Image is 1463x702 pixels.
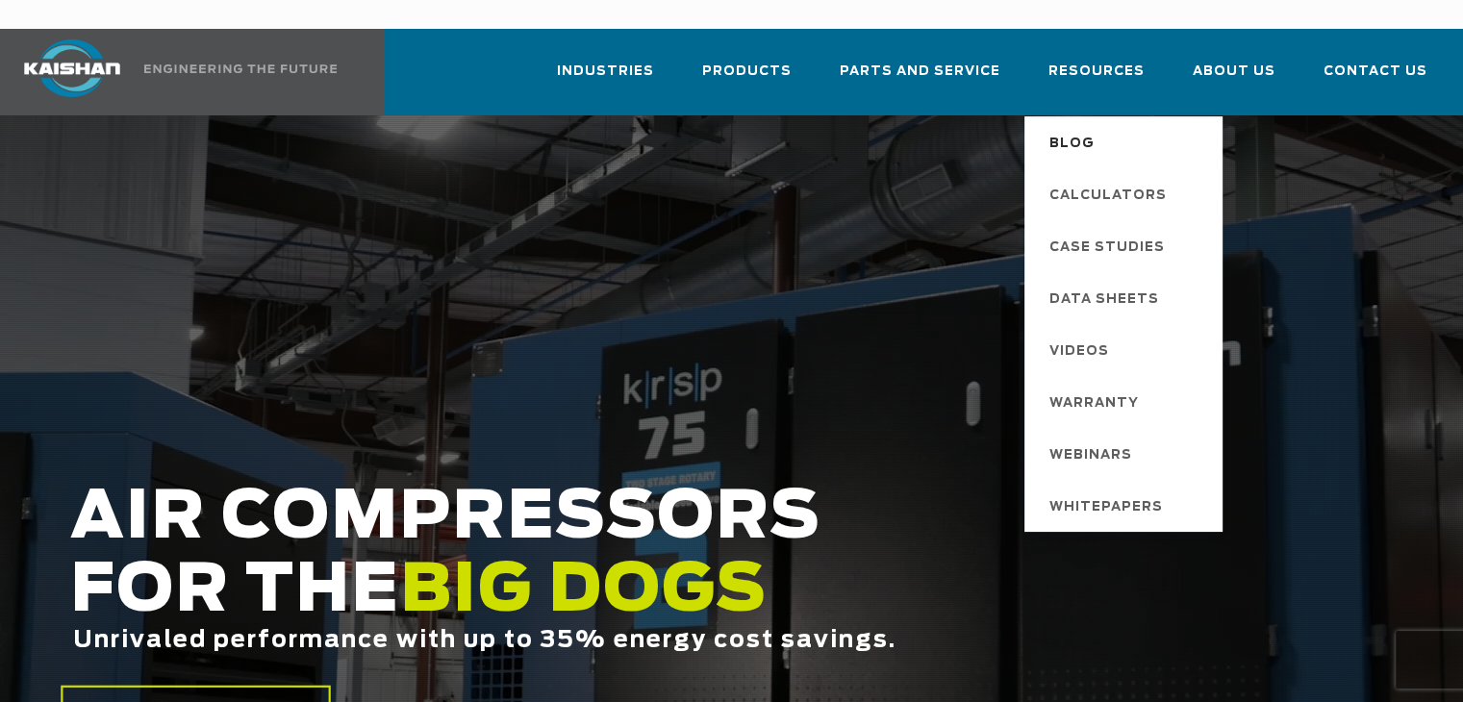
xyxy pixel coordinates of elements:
a: Warranty [1030,376,1223,428]
a: Webinars [1030,428,1223,480]
a: Contact Us [1324,46,1427,112]
a: About Us [1193,46,1275,112]
span: Industries [557,61,654,83]
a: Industries [557,46,654,112]
span: Case Studies [1049,232,1165,264]
span: BIG DOGS [400,559,768,624]
a: Resources [1048,46,1145,112]
a: Videos [1030,324,1223,376]
a: Case Studies [1030,220,1223,272]
span: Contact Us [1324,61,1427,83]
span: Whitepapers [1049,491,1163,524]
span: Webinars [1049,439,1132,472]
a: Parts and Service [840,46,1000,112]
a: Products [702,46,792,112]
span: Videos [1049,336,1109,368]
a: Calculators [1030,168,1223,220]
span: Products [702,61,792,83]
span: Unrivaled performance with up to 35% energy cost savings. [73,629,896,652]
span: Calculators [1049,180,1167,213]
img: Engineering the future [144,64,337,73]
span: Parts and Service [840,61,1000,83]
a: Blog [1030,116,1223,168]
span: Resources [1048,61,1145,83]
a: Whitepapers [1030,480,1223,532]
span: Blog [1049,128,1095,161]
span: About Us [1193,61,1275,83]
span: Warranty [1049,388,1139,420]
span: Data Sheets [1049,284,1159,316]
a: Data Sheets [1030,272,1223,324]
